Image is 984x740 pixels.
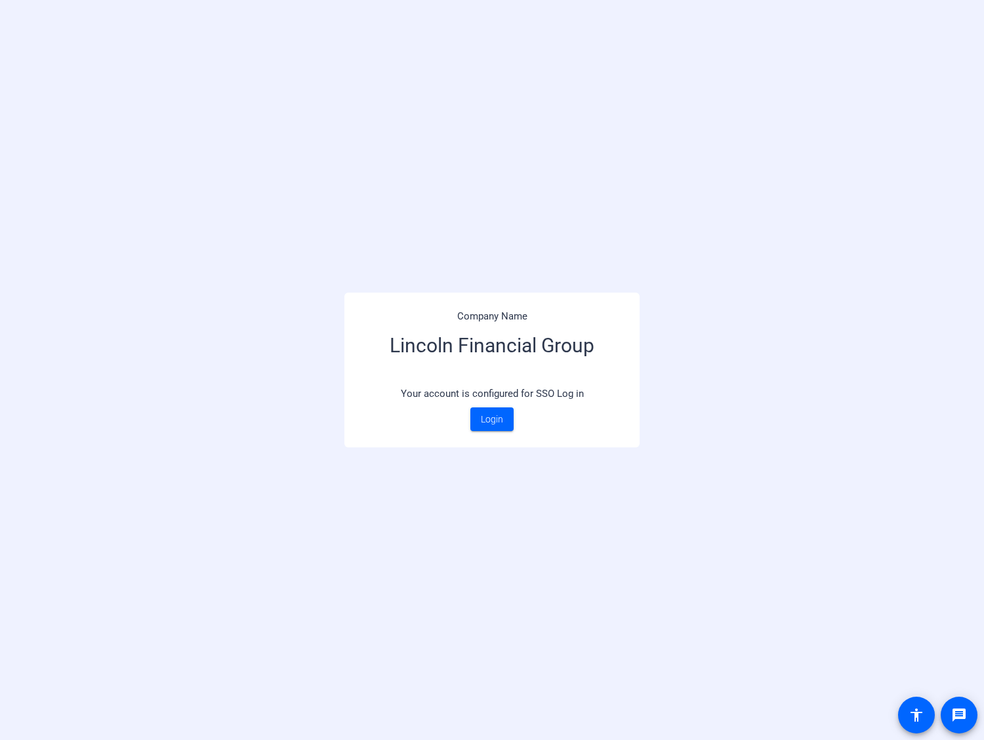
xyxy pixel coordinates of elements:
h3: Lincoln Financial Group [361,324,623,380]
p: Company Name [361,309,623,324]
p: Your account is configured for SSO Log in [361,380,623,408]
span: Login [481,413,503,426]
mat-icon: accessibility [909,707,924,723]
mat-icon: message [951,707,967,723]
a: Login [470,407,514,431]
